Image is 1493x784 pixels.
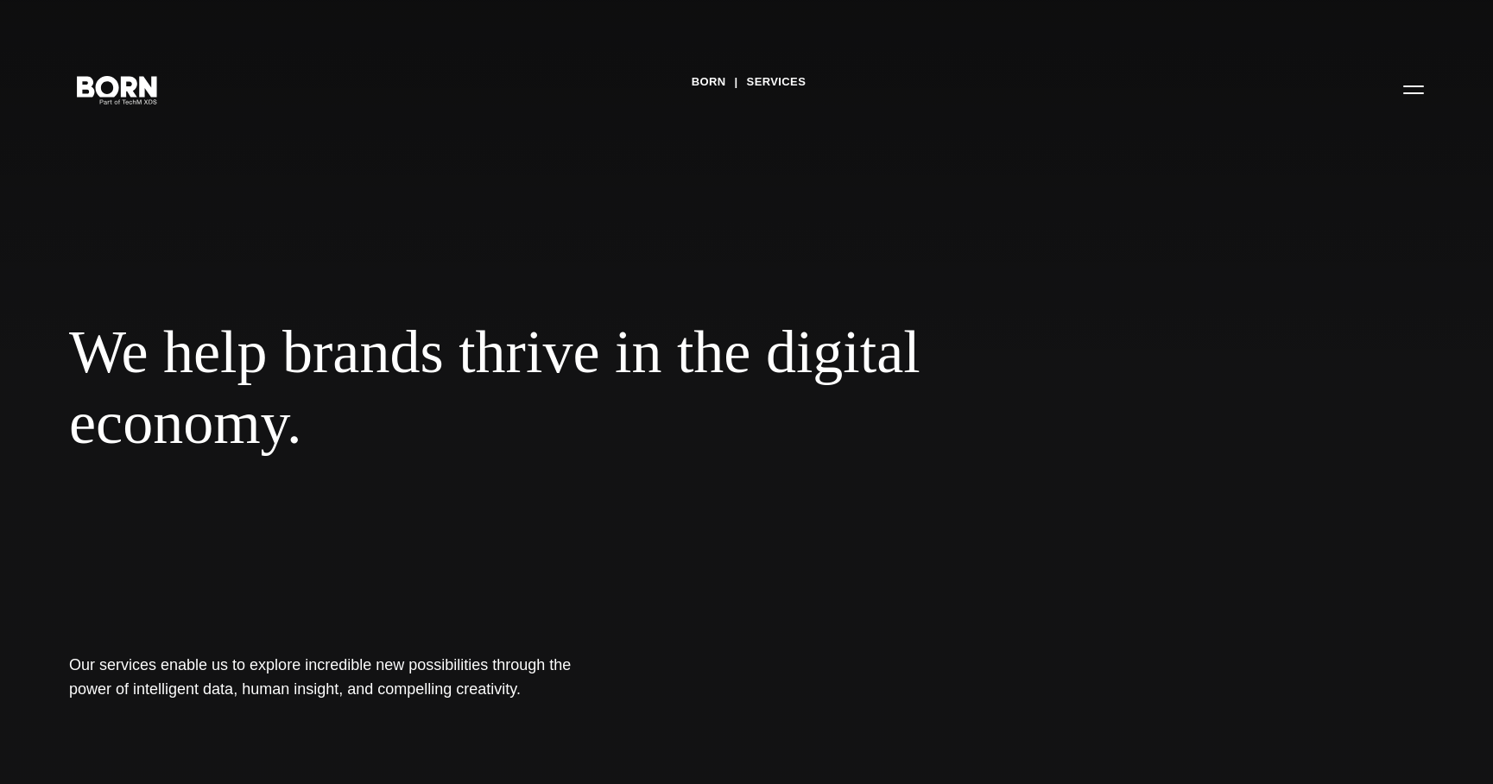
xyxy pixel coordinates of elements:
[69,388,1053,458] span: economy.
[1393,71,1434,107] button: Open
[69,317,1053,388] span: We help brands thrive in the digital
[747,69,807,95] a: Services
[69,653,587,701] h1: Our services enable us to explore incredible new possibilities through the power of intelligent d...
[692,69,726,95] a: BORN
